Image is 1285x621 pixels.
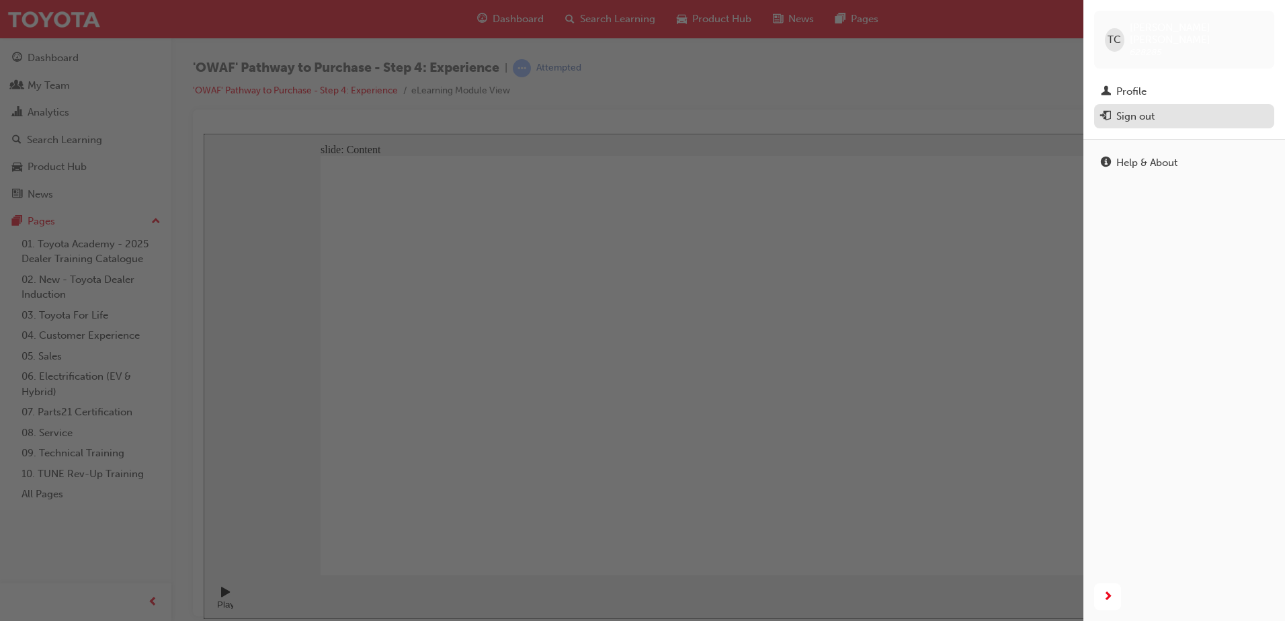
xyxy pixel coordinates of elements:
button: Play (Ctrl+Alt+P) [7,452,30,475]
span: 628285 [1130,46,1162,58]
div: playback controls [7,442,30,485]
span: TC [1108,32,1121,48]
div: Help & About [1116,155,1177,171]
span: info-icon [1101,157,1111,169]
div: Profile [1116,84,1147,99]
div: Play (Ctrl+Alt+P) [11,466,34,486]
span: exit-icon [1101,111,1111,123]
a: Profile [1094,79,1274,104]
button: Sign out [1094,104,1274,129]
a: Help & About [1094,151,1274,175]
span: next-icon [1103,589,1113,606]
div: Sign out [1116,109,1155,124]
span: man-icon [1101,86,1111,98]
span: [PERSON_NAME] [PERSON_NAME] [1130,22,1263,46]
